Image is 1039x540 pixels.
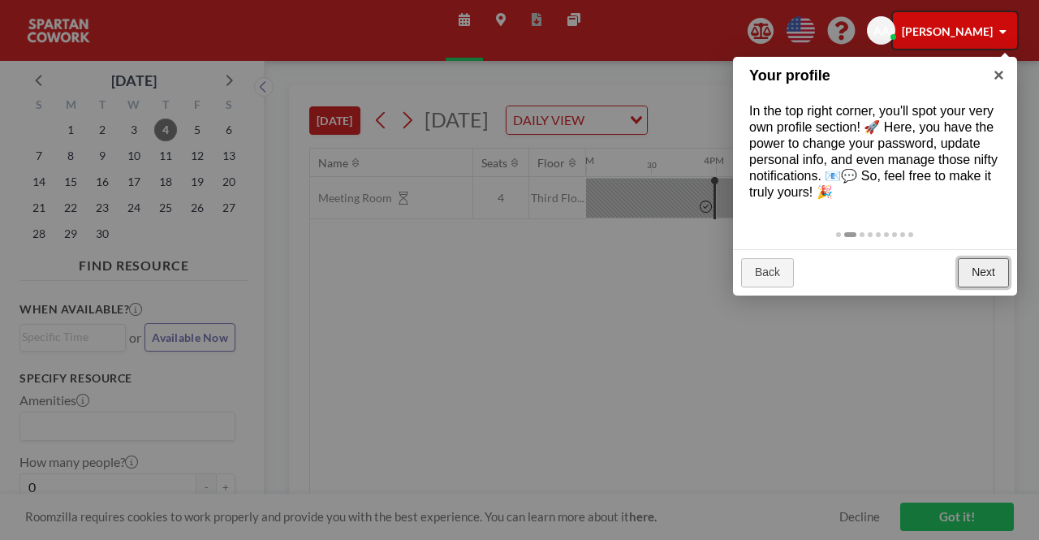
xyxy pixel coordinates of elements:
span: AA [873,24,890,38]
a: Next [958,258,1009,287]
div: In the top right corner, you'll spot your very own profile section! 🚀 Here, you have the power to... [733,87,1017,217]
a: × [981,57,1017,93]
a: Back [741,258,794,287]
h1: Your profile [749,65,976,87]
